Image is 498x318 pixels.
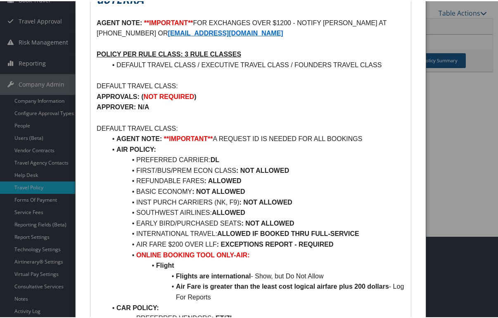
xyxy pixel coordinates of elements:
[240,198,292,205] strong: : NOT ALLOWED
[168,28,283,35] a: [EMAIL_ADDRESS][DOMAIN_NAME]
[217,240,334,247] strong: : EXCEPTIONS REPORT - REQUIRED
[107,132,405,143] li: A REQUEST ID IS NEEDED FOR ALL BOOKINGS
[107,164,405,175] li: FIRST/BUS/PREM ECON CLASS
[107,206,405,217] li: SOUTHWEST AIRLINES:
[97,16,405,38] p: FOR EXCHANGES OVER $1200 - NOTIFY [PERSON_NAME] AT [PHONE_NUMBER] OR
[116,134,162,141] strong: AGENT NOTE:
[176,282,389,289] strong: Air Fare is greater than the least cost logical airfare plus 200 dollars
[97,18,142,25] strong: AGENT NOTE:
[204,176,242,183] strong: : ALLOWED
[107,280,405,301] li: - Log For Reports
[212,208,245,215] strong: ALLOWED
[156,261,174,268] strong: Flight
[116,303,159,310] strong: CAR POLICY:
[97,102,149,109] strong: APPROVER: N/A
[192,187,245,194] strong: : NOT ALLOWED
[97,80,405,90] p: DEFAULT TRAVEL CLASS:
[144,92,194,99] strong: NOT REQUIRED
[97,92,143,99] strong: APPROVALS: (
[97,49,241,57] u: POLICY PER RULE CLASS: 3 RULE CLASSES
[176,271,251,278] strong: Flights are international
[107,185,405,196] li: BASIC ECONOMY
[194,92,196,99] strong: )
[107,238,405,249] li: AIR FARE $200 OVER LLF
[217,229,359,236] strong: ALLOWED IF BOOKED THRU FULL-SERVICE
[107,153,405,164] li: PREFERRED CARRIER:
[116,145,156,152] strong: AIR POLICY:
[241,219,294,226] strong: : NOT ALLOWED
[136,250,249,257] strong: ONLINE BOOKING TOOL ONLY-AIR:
[211,155,219,162] strong: DL
[107,59,405,69] li: DEFAULT TRAVEL CLASS / EXECUTIVE TRAVEL CLASS / FOUNDERS TRAVEL CLASS
[107,196,405,207] li: INST PURCH CARRIERS (NK, F9)
[97,122,405,133] p: DEFAULT TRAVEL CLASS:
[107,174,405,185] li: REFUNDABLE FARES
[107,270,405,280] li: - Show, but Do Not Allow
[107,227,405,238] li: INTERNATIONAL TRAVEL:
[236,166,289,173] strong: : NOT ALLOWED
[107,217,405,228] li: EARLY BIRD/PURCHASED SEATS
